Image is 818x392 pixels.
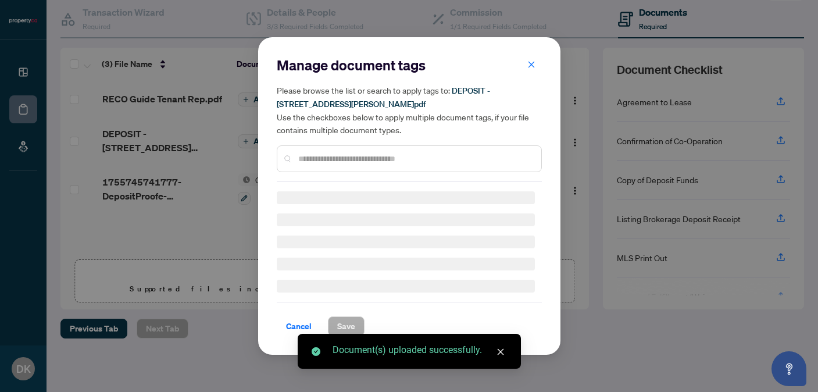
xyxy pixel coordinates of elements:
[277,85,490,109] span: DEPOSIT -[STREET_ADDRESS][PERSON_NAME]pdf
[312,347,320,356] span: check-circle
[527,60,535,69] span: close
[494,345,507,358] a: Close
[496,348,505,356] span: close
[771,351,806,386] button: Open asap
[277,84,542,136] h5: Please browse the list or search to apply tags to: Use the checkboxes below to apply multiple doc...
[277,316,321,336] button: Cancel
[286,317,312,336] span: Cancel
[277,56,542,74] h2: Manage document tags
[328,316,365,336] button: Save
[333,343,507,357] div: Document(s) uploaded successfully.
